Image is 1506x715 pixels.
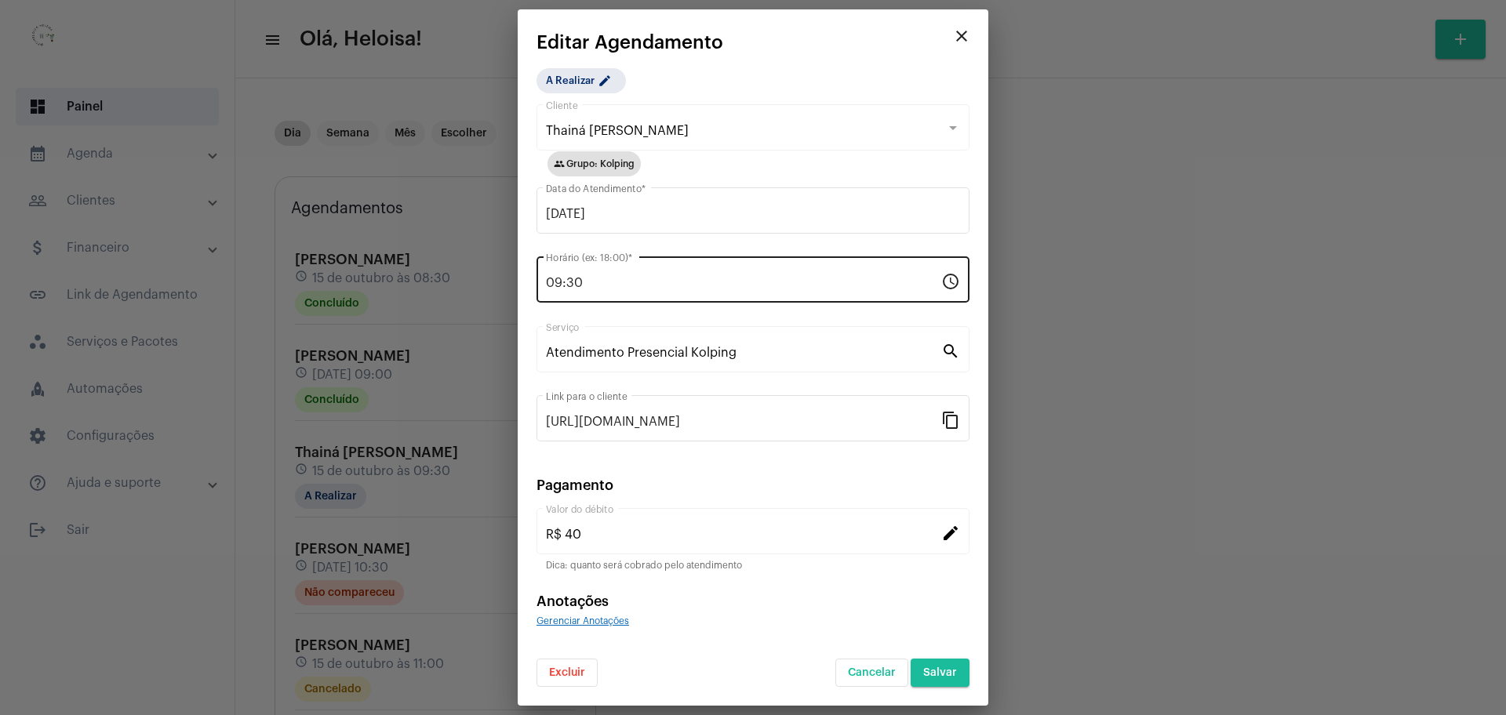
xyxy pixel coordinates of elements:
mat-chip: Grupo: Kolping [547,151,641,176]
mat-icon: schedule [941,271,960,290]
input: Link [546,415,941,429]
span: Excluir [549,667,585,678]
mat-icon: edit [598,74,617,93]
mat-icon: search [941,341,960,360]
span: Pagamento [537,478,613,492]
span: Thainá [PERSON_NAME] [546,125,689,137]
mat-chip: A Realizar [537,68,626,93]
span: Cancelar [848,667,896,678]
span: Gerenciar Anotações [537,616,629,626]
mat-icon: content_copy [941,410,960,429]
mat-icon: close [952,27,971,45]
button: Excluir [537,659,598,687]
input: Horário [546,276,941,290]
span: Salvar [923,667,957,678]
mat-icon: group [554,158,565,169]
input: Valor [546,528,941,542]
mat-hint: Dica: quanto será cobrado pelo atendimento [546,561,742,572]
input: Pesquisar serviço [546,346,941,360]
mat-icon: edit [941,523,960,542]
button: Salvar [911,659,969,687]
button: Cancelar [835,659,908,687]
span: Editar Agendamento [537,32,723,53]
span: Anotações [537,594,609,608]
